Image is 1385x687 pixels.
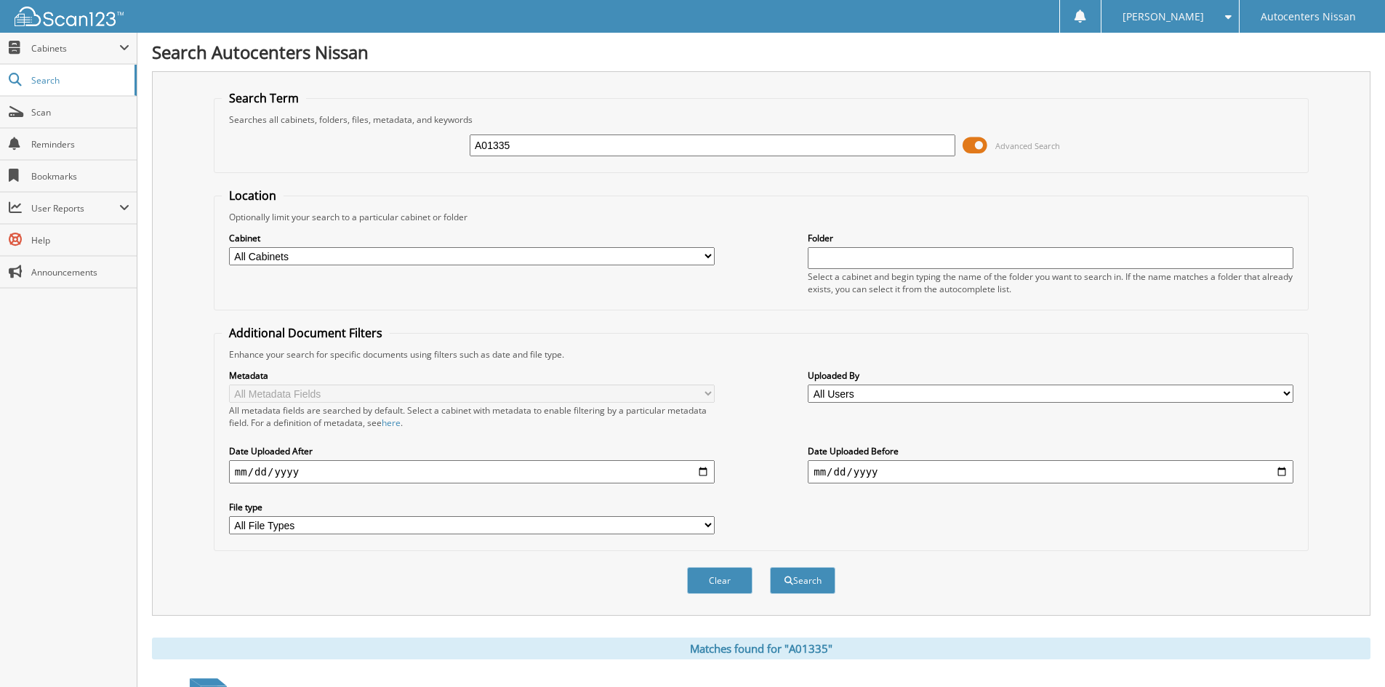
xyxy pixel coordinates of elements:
[808,270,1293,295] div: Select a cabinet and begin typing the name of the folder you want to search in. If the name match...
[31,170,129,182] span: Bookmarks
[229,445,715,457] label: Date Uploaded After
[31,234,129,246] span: Help
[222,188,284,204] legend: Location
[31,266,129,278] span: Announcements
[229,501,715,513] label: File type
[1123,12,1204,21] span: [PERSON_NAME]
[808,445,1293,457] label: Date Uploaded Before
[15,7,124,26] img: scan123-logo-white.svg
[31,202,119,214] span: User Reports
[222,348,1301,361] div: Enhance your search for specific documents using filters such as date and file type.
[229,460,715,483] input: start
[152,40,1370,64] h1: Search Autocenters Nissan
[808,369,1293,382] label: Uploaded By
[808,232,1293,244] label: Folder
[995,140,1060,151] span: Advanced Search
[31,42,119,55] span: Cabinets
[222,113,1301,126] div: Searches all cabinets, folders, files, metadata, and keywords
[382,417,401,429] a: here
[152,638,1370,659] div: Matches found for "A01335"
[229,369,715,382] label: Metadata
[687,567,752,594] button: Clear
[222,90,306,106] legend: Search Term
[31,74,127,87] span: Search
[229,404,715,429] div: All metadata fields are searched by default. Select a cabinet with metadata to enable filtering b...
[222,325,390,341] legend: Additional Document Filters
[31,106,129,118] span: Scan
[770,567,835,594] button: Search
[1261,12,1356,21] span: Autocenters Nissan
[808,460,1293,483] input: end
[229,232,715,244] label: Cabinet
[222,211,1301,223] div: Optionally limit your search to a particular cabinet or folder
[31,138,129,150] span: Reminders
